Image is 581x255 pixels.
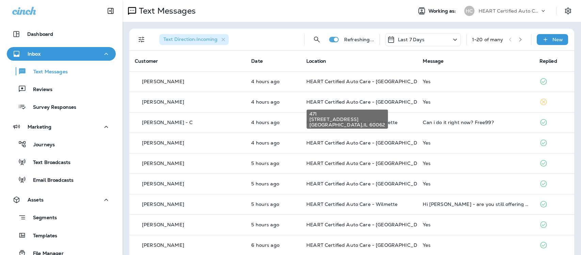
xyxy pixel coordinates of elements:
[423,222,528,227] div: Yes
[7,137,116,151] button: Journeys
[472,37,503,42] div: 1 - 20 of many
[423,242,528,248] div: Yes
[423,79,528,84] div: Yes
[306,140,429,146] span: HEART Certified Auto Care - [GEOGRAPHIC_DATA]
[136,6,196,16] p: Text Messages
[423,140,528,146] div: Yes
[142,201,184,207] p: [PERSON_NAME]
[26,104,76,111] p: Survey Responses
[159,34,229,45] div: Text Direction:Incoming
[26,233,57,239] p: Templates
[309,117,385,122] span: [STREET_ADDRESS]
[251,58,263,64] span: Date
[142,140,184,146] p: [PERSON_NAME]
[423,181,528,186] div: Yes
[27,142,55,148] p: Journeys
[7,82,116,96] button: Reviews
[28,124,51,130] p: Marketing
[7,27,116,41] button: Dashboard
[423,99,528,105] div: Yes
[539,58,557,64] span: Replied
[7,228,116,242] button: Templates
[251,181,295,186] p: Sep 16, 2025 10:00 AM
[423,201,528,207] div: Hi Dimitri - are you still offering the free oil change promotion?
[27,31,53,37] p: Dashboard
[306,222,429,228] span: HEART Certified Auto Care - [GEOGRAPHIC_DATA]
[142,222,184,227] p: [PERSON_NAME]
[26,215,57,222] p: Segments
[7,120,116,134] button: Marketing
[251,161,295,166] p: Sep 16, 2025 10:09 AM
[306,160,429,166] span: HEART Certified Auto Care - [GEOGRAPHIC_DATA]
[7,193,116,207] button: Assets
[306,99,429,105] span: HEART Certified Auto Care - [GEOGRAPHIC_DATA]
[251,222,295,227] p: Sep 16, 2025 09:22 AM
[7,47,116,61] button: Inbox
[7,210,116,225] button: Segments
[562,5,574,17] button: Settings
[309,111,385,117] span: 471
[429,8,457,14] span: Working as:
[251,201,295,207] p: Sep 16, 2025 09:30 AM
[26,177,74,184] p: Email Broadcasts
[28,197,44,202] p: Assets
[142,181,184,186] p: [PERSON_NAME]
[464,6,474,16] div: HC
[423,120,528,125] div: Can i do it right now? Free99?
[28,51,41,57] p: Inbox
[7,155,116,169] button: Text Broadcasts
[251,120,295,125] p: Sep 16, 2025 10:24 AM
[306,242,429,248] span: HEART Certified Auto Care - [GEOGRAPHIC_DATA]
[306,201,398,207] span: HEART Certified Auto Care - Wilmette
[142,99,184,105] p: [PERSON_NAME]
[135,58,158,64] span: Customer
[552,37,563,42] p: New
[306,78,429,85] span: HEART Certified Auto Care - [GEOGRAPHIC_DATA]
[251,140,295,146] p: Sep 16, 2025 10:14 AM
[7,64,116,78] button: Text Messages
[101,4,120,18] button: Collapse Sidebar
[309,122,385,127] span: [GEOGRAPHIC_DATA] , IL 60062
[26,87,52,93] p: Reviews
[306,58,326,64] span: Location
[142,161,184,166] p: [PERSON_NAME]
[142,79,184,84] p: [PERSON_NAME]
[26,160,70,166] p: Text Broadcasts
[142,242,184,248] p: [PERSON_NAME]
[251,79,295,84] p: Sep 16, 2025 10:31 AM
[142,120,193,125] p: [PERSON_NAME] - C
[344,37,374,42] p: Refreshing...
[251,99,295,105] p: Sep 16, 2025 10:30 AM
[423,58,443,64] span: Message
[310,33,324,46] button: Search Messages
[163,36,217,42] span: Text Direction : Incoming
[306,181,429,187] span: HEART Certified Auto Care - [GEOGRAPHIC_DATA]
[135,33,148,46] button: Filters
[398,37,425,42] p: Last 7 Days
[7,172,116,187] button: Email Broadcasts
[423,161,528,166] div: Yes
[251,242,295,248] p: Sep 16, 2025 09:10 AM
[479,8,540,14] p: HEART Certified Auto Care
[7,100,116,114] button: Survey Responses
[27,69,68,75] p: Text Messages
